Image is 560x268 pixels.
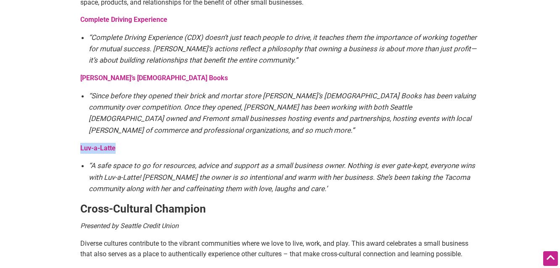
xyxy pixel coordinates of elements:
[80,74,228,82] a: [PERSON_NAME]’s [DEMOGRAPHIC_DATA] Books
[80,222,179,230] em: Presented by Seattle Credit Union
[80,144,116,152] a: Luv-a-Latte
[80,202,206,215] strong: Cross-Cultural Champion
[89,161,475,192] em: “A safe space to go for resources, advice and support as a small business owner. Nothing is ever ...
[80,238,480,260] p: Diverse cultures contribute to the vibrant communities where we love to live, work, and play. Thi...
[89,33,477,64] em: “Complete Driving Experience (CDX) doesn’t just teach people to drive, it teaches them the import...
[543,251,558,266] div: Scroll Back to Top
[89,92,476,134] em: “Since before they opened their brick and mortar store [PERSON_NAME]’s [DEMOGRAPHIC_DATA] Books h...
[80,16,167,24] a: Complete Driving Experience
